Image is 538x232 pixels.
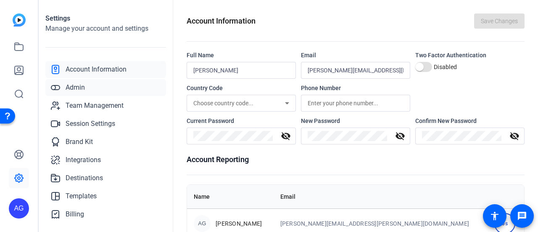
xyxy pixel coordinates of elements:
span: Billing [66,209,84,219]
h1: Account Information [187,15,256,27]
mat-icon: visibility_off [504,131,525,141]
span: [PERSON_NAME] [216,219,262,228]
div: AG [9,198,29,219]
a: Destinations [45,170,166,187]
input: Enter your phone number... [308,98,403,108]
div: Current Password [187,117,296,125]
div: New Password [301,117,410,125]
a: Billing [45,206,166,223]
span: Templates [66,191,97,201]
h1: Settings [45,13,166,24]
th: Name [187,185,274,208]
a: Account Information [45,61,166,78]
div: Phone Number [301,84,410,92]
div: Full Name [187,51,296,59]
div: Country Code [187,84,296,92]
mat-icon: message [517,211,527,221]
a: Session Settings [45,115,166,132]
div: Confirm New Password [415,117,525,125]
mat-icon: accessibility [490,211,500,221]
label: Disabled [432,63,457,71]
th: Email [274,185,488,208]
a: Integrations [45,152,166,168]
div: Two Factor Authentication [415,51,525,59]
a: Admin [45,79,166,96]
a: Brand Kit [45,133,166,150]
div: Email [301,51,410,59]
input: Enter your name... [193,65,289,75]
span: Choose country code... [193,100,253,107]
span: Account Information [66,64,127,75]
input: Enter your email... [308,65,403,75]
span: Integrations [66,155,101,165]
span: Team Management [66,101,124,111]
a: Team Management [45,97,166,114]
a: Templates [45,188,166,205]
span: Session Settings [66,119,115,129]
mat-icon: visibility_off [276,131,296,141]
span: Destinations [66,173,103,183]
mat-icon: visibility_off [390,131,410,141]
h2: Manage your account and settings [45,24,166,34]
img: blue-gradient.svg [13,13,26,27]
span: Brand Kit [66,137,93,147]
div: AG [194,215,211,232]
span: Admin [66,83,85,93]
h1: Account Reporting [187,154,525,165]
